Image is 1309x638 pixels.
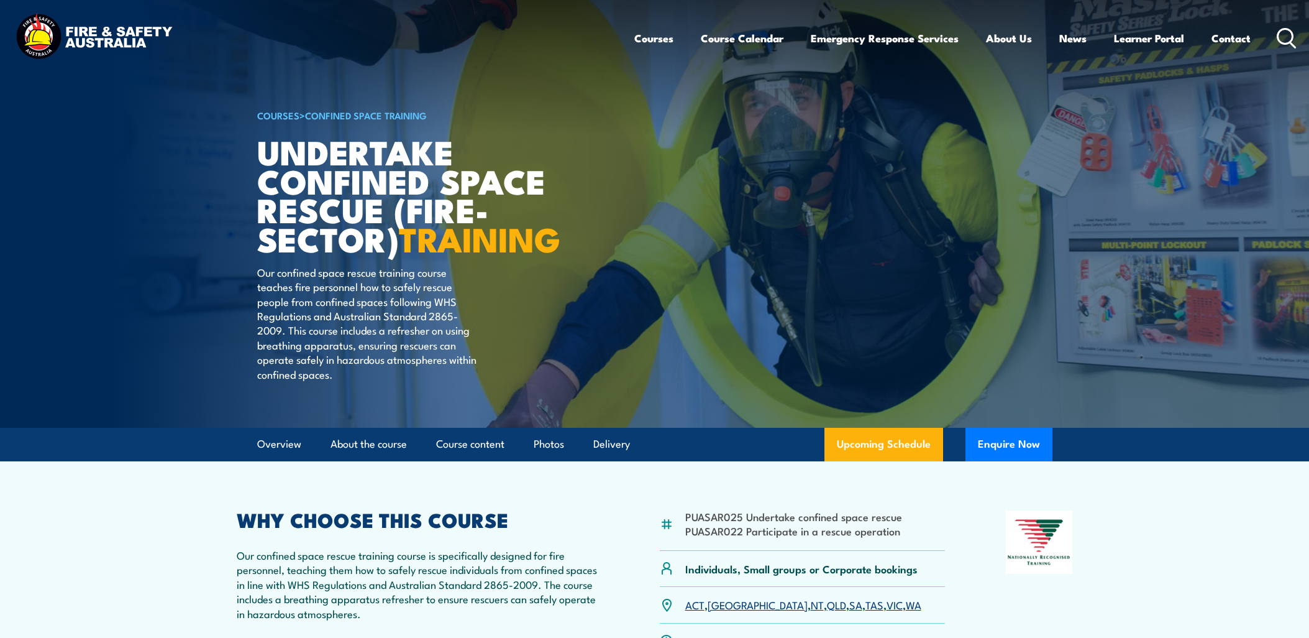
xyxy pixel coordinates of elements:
[305,108,427,122] a: Confined Space Training
[257,108,564,123] h6: >
[824,428,943,461] a: Upcoming Schedule
[685,562,918,576] p: Individuals, Small groups or Corporate bookings
[534,428,564,461] a: Photos
[1059,22,1087,55] a: News
[593,428,630,461] a: Delivery
[399,212,560,264] strong: TRAINING
[986,22,1032,55] a: About Us
[685,598,921,612] p: , , , , , , ,
[1006,511,1073,574] img: Nationally Recognised Training logo.
[331,428,407,461] a: About the course
[887,597,903,612] a: VIC
[811,22,959,55] a: Emergency Response Services
[685,509,902,524] li: PUASAR025 Undertake confined space rescue
[634,22,673,55] a: Courses
[849,597,862,612] a: SA
[685,597,705,612] a: ACT
[237,511,600,528] h2: WHY CHOOSE THIS COURSE
[257,137,564,253] h1: Undertake Confined Space Rescue (Fire-Sector)
[436,428,504,461] a: Course content
[1211,22,1251,55] a: Contact
[685,524,902,538] li: PUASAR022 Participate in a rescue operation
[811,597,824,612] a: NT
[1114,22,1184,55] a: Learner Portal
[865,597,883,612] a: TAS
[827,597,846,612] a: QLD
[906,597,921,612] a: WA
[708,597,808,612] a: [GEOGRAPHIC_DATA]
[257,265,484,381] p: Our confined space rescue training course teaches fire personnel how to safely rescue people from...
[237,548,600,621] p: Our confined space rescue training course is specifically designed for fire personnel, teaching t...
[701,22,783,55] a: Course Calendar
[257,428,301,461] a: Overview
[965,428,1052,461] button: Enquire Now
[257,108,299,122] a: COURSES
